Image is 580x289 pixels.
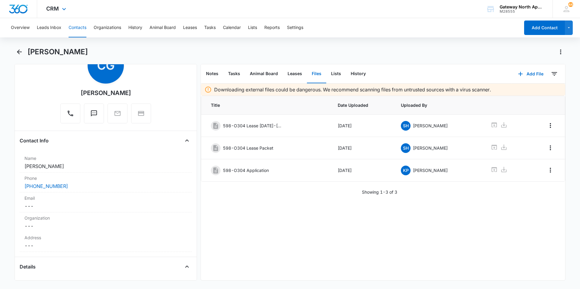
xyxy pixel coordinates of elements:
dd: --- [24,222,187,230]
label: Phone [24,175,187,181]
div: Name[PERSON_NAME] [20,153,192,173]
button: Lists [248,18,257,37]
button: Overflow Menu [546,121,555,130]
button: Call [60,103,80,123]
button: Calendar [223,18,241,37]
button: Overview [11,18,30,37]
span: Title [211,102,323,108]
label: Organization [24,215,187,221]
button: Tasks [204,18,216,37]
div: notifications count [568,2,573,7]
p: [PERSON_NAME] [413,145,448,151]
button: Filters [549,69,559,79]
button: Files [307,65,326,83]
div: Address--- [20,232,192,252]
p: 598-O304 Application [223,167,269,173]
button: Text [84,103,104,123]
p: 598-O304 Lease Packet [223,145,273,151]
p: 598-O304 Lease [DATE]-[DATE] [223,122,283,129]
span: Uploaded By [401,102,476,108]
button: Close [182,136,192,145]
button: Settings [287,18,303,37]
button: Contacts [69,18,86,37]
div: [PERSON_NAME] [81,88,131,97]
button: Leads Inbox [37,18,61,37]
button: Close [182,262,192,272]
div: account name [500,5,544,9]
span: SH [401,143,411,153]
p: Showing 1-3 of 3 [362,189,397,195]
button: Reports [264,18,280,37]
button: Leases [283,65,307,83]
button: History [346,65,371,83]
p: [PERSON_NAME] [413,167,448,173]
td: [DATE] [330,137,394,159]
span: 44 [568,2,573,7]
button: History [128,18,142,37]
div: account id [500,9,544,14]
a: Call [60,113,80,118]
label: Address [24,234,187,241]
a: [PHONE_NUMBER] [24,183,68,190]
button: Overflow Menu [546,143,555,153]
button: Animal Board [150,18,176,37]
button: Animal Board [245,65,283,83]
button: Add File [512,67,549,81]
h4: Contact Info [20,137,49,144]
button: Actions [556,47,565,57]
p: [PERSON_NAME] [413,122,448,129]
td: [DATE] [330,115,394,137]
label: Email [24,195,187,201]
dd: --- [24,202,187,210]
dd: --- [24,242,187,249]
button: Back [14,47,24,57]
span: KP [401,166,411,175]
label: Name [24,155,187,161]
span: CRM [46,5,59,12]
h1: [PERSON_NAME] [27,47,88,56]
span: SH [401,121,411,131]
div: Phone[PHONE_NUMBER] [20,173,192,192]
button: Notes [201,65,223,83]
td: [DATE] [330,159,394,182]
button: Leases [183,18,197,37]
button: Tasks [223,65,245,83]
h4: Details [20,263,36,270]
div: Organization--- [20,212,192,232]
div: Email--- [20,192,192,212]
button: Add Contact [524,21,565,35]
p: Downloading external files could be dangerous. We recommend scanning files from untrusted sources... [214,86,491,93]
span: CG [88,47,124,84]
button: Organizations [94,18,121,37]
button: Lists [326,65,346,83]
dd: [PERSON_NAME] [24,163,187,170]
a: Text [84,113,104,118]
button: Overflow Menu [546,165,555,175]
span: Date Uploaded [338,102,387,108]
